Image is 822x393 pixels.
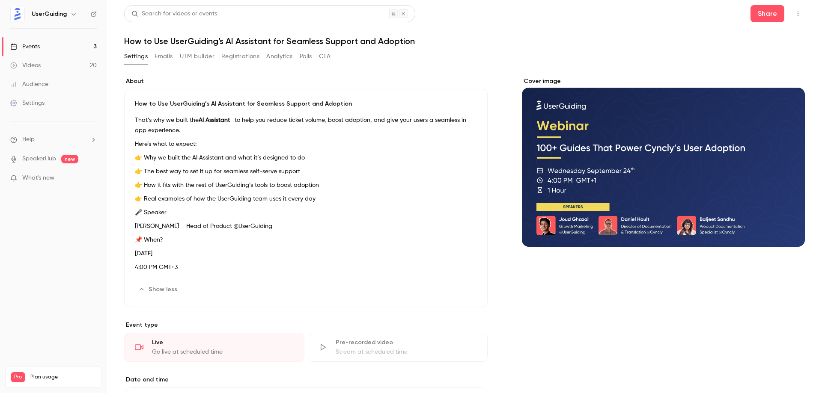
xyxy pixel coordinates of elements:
[135,194,477,204] p: 👉 Real examples of how the UserGuiding team uses it every day
[131,9,217,18] div: Search for videos or events
[319,50,331,63] button: CTA
[152,338,294,347] div: Live
[30,374,96,381] span: Plan usage
[135,100,477,108] p: How to Use UserGuiding’s AI Assistant for Seamless Support and Adoption
[135,180,477,190] p: 👉 How it fits with the rest of UserGuiding’s tools to boost adoption
[135,248,477,259] p: [DATE]
[124,77,488,86] label: About
[336,338,477,347] div: Pre-recorded video
[124,333,304,362] div: LiveGo live at scheduled time
[124,321,488,329] p: Event type
[61,155,78,163] span: new
[10,61,41,70] div: Videos
[308,333,488,362] div: Pre-recorded videoStream at scheduled time
[135,221,477,231] p: [PERSON_NAME] – Head of Product @UserGuiding
[10,135,97,144] li: help-dropdown-opener
[522,77,805,86] label: Cover image
[10,99,45,107] div: Settings
[86,174,97,182] iframe: Noticeable Trigger
[124,36,805,46] h1: How to Use UserGuiding’s AI Assistant for Seamless Support and Adoption
[266,50,293,63] button: Analytics
[180,50,214,63] button: UTM builder
[124,50,148,63] button: Settings
[22,174,54,183] span: What's new
[751,5,784,22] button: Share
[32,10,67,18] h6: UserGuiding
[10,42,40,51] div: Events
[10,80,48,89] div: Audience
[135,166,477,177] p: 👉 The best way to set it up for seamless self-serve support
[124,375,488,384] label: Date and time
[11,7,24,21] img: UserGuiding
[135,139,477,149] p: Here’s what to expect:
[336,348,477,356] div: Stream at scheduled time
[11,372,25,382] span: Pro
[300,50,312,63] button: Polls
[155,50,173,63] button: Emails
[221,50,259,63] button: Registrations
[135,207,477,218] p: 🎤 Speaker
[135,283,182,296] button: Show less
[199,117,230,123] strong: AI Assistant
[522,77,805,247] section: Cover image
[22,135,35,144] span: Help
[152,348,294,356] div: Go live at scheduled time
[135,153,477,163] p: 👉 Why we built the AI Assistant and what it’s designed to do
[135,262,477,272] p: 4:00 PM GMT+3
[22,154,56,163] a: SpeakerHub
[135,235,477,245] p: 📌 When?
[135,115,477,136] p: That’s why we built the —to help you reduce ticket volume, boost adoption, and give your users a ...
